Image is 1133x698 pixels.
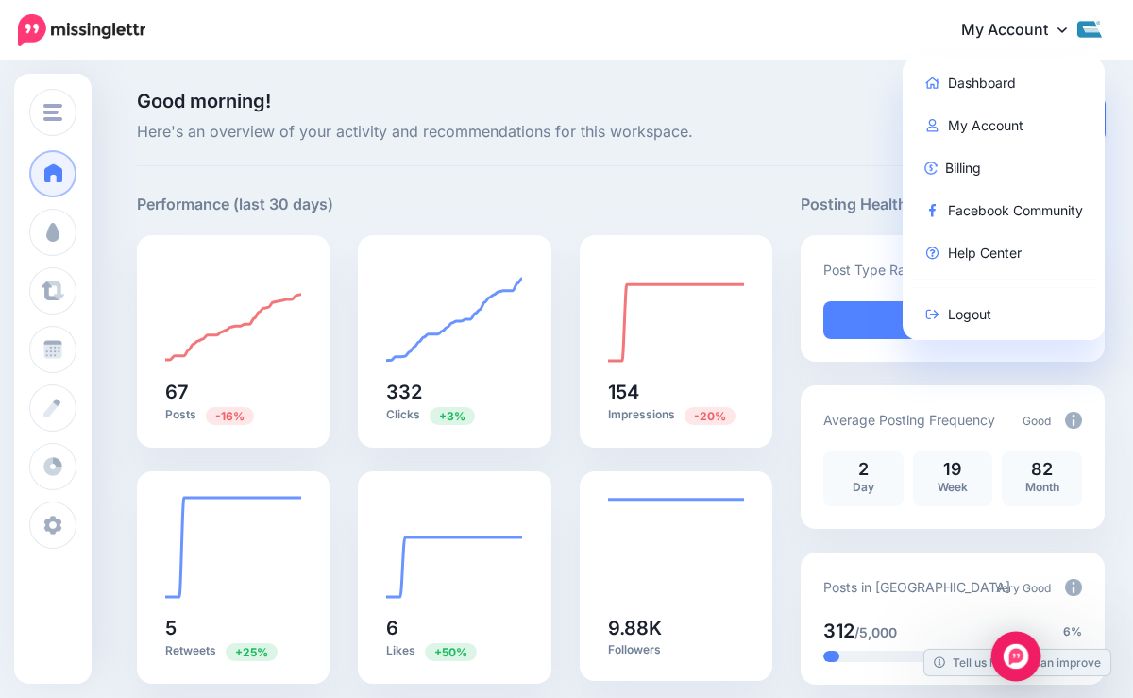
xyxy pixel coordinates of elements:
p: 82 [1011,461,1073,478]
div: My Account [903,57,1106,340]
span: Week [938,480,968,494]
span: Previous period: 80 [206,407,254,425]
span: /5,000 [854,624,897,640]
p: Post Type Ratio [823,259,921,281]
h5: 9.88K [608,619,744,638]
img: info-circle-grey.png [1065,579,1082,596]
span: Previous period: 4 [425,643,477,661]
h5: 6 [386,619,522,638]
span: 6% [1063,622,1082,641]
img: revenue-blue.png [924,162,938,175]
span: Month [1025,480,1059,494]
span: Day [853,480,874,494]
h5: 5 [165,619,301,638]
a: My Account [942,8,1105,54]
h5: 154 [608,383,744,401]
p: Followers [608,642,744,657]
span: Very Good [995,581,1051,595]
p: Posts in [GEOGRAPHIC_DATA] [823,576,1010,598]
a: Tell us how we can improve [924,650,1110,675]
h5: Performance (last 30 days) [137,193,333,216]
h5: 67 [165,383,301,401]
a: Dashboard [910,64,1098,101]
div: Open Intercom Messenger [991,632,1041,682]
p: 2 [833,461,894,478]
div: 6% of your posts in the last 30 days have been from Drip Campaigns [823,651,838,662]
a: Help Center [910,234,1098,271]
span: Previous period: 192 [685,407,736,425]
div: 100% of your posts in the last 30 days have been from Drip Campaigns [823,301,1082,339]
span: Good [1023,414,1051,428]
h5: Posting Health [801,193,1105,216]
span: Previous period: 4 [226,643,278,661]
h5: 332 [386,383,522,401]
p: Impressions [608,406,744,424]
p: 19 [922,461,984,478]
span: 312 [823,620,854,642]
p: Likes [386,642,522,660]
p: Average Posting Frequency [823,409,995,431]
img: info-circle-grey.png [1065,412,1082,429]
img: menu.png [43,104,62,121]
p: Clicks [386,406,522,424]
p: Posts [165,406,301,424]
a: Facebook Community [910,192,1098,229]
span: Here's an overview of your activity and recommendations for this workspace. [137,120,772,145]
span: Previous period: 321 [430,407,475,425]
a: Logout [910,296,1098,332]
a: My Account [910,107,1098,144]
p: Retweets [165,642,301,660]
span: Good morning! [137,90,271,112]
img: Missinglettr [18,14,145,46]
a: Billing [910,149,1098,186]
